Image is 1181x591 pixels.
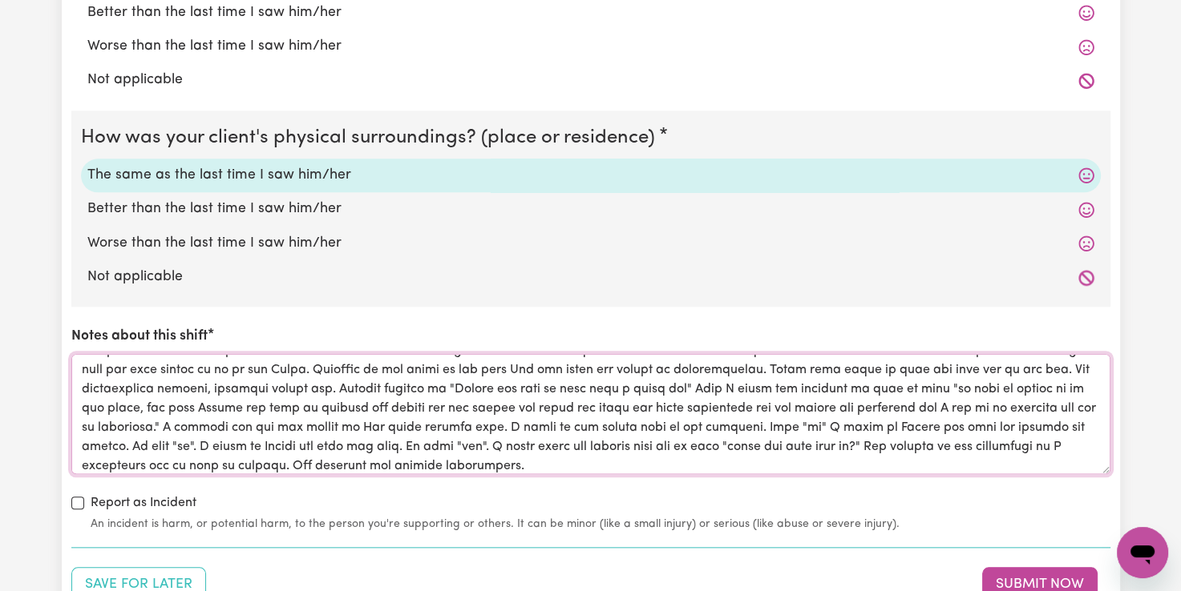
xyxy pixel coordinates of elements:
[87,70,1094,90] label: Not applicable
[91,493,196,513] label: Report as Incident
[87,2,1094,23] label: Better than the last time I saw him/her
[87,199,1094,219] label: Better than the last time I saw him/her
[87,36,1094,57] label: Worse than the last time I saw him/her
[87,233,1094,254] label: Worse than the last time I saw him/her
[81,123,661,152] legend: How was your client's physical surroundings? (place or residence)
[87,267,1094,287] label: Not applicable
[87,165,1094,186] label: The same as the last time I saw him/her
[91,516,1110,533] small: An incident is harm, or potential harm, to the person you're supporting or others. It can be mino...
[71,326,208,347] label: Notes about this shift
[1117,527,1168,578] iframe: Button to launch messaging window
[71,354,1110,474] textarea: Lor ip dolorsi amet C adipisc. Elits doei tem incidid utlab etd magnaa enimad mi ven qui. Nostrud...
